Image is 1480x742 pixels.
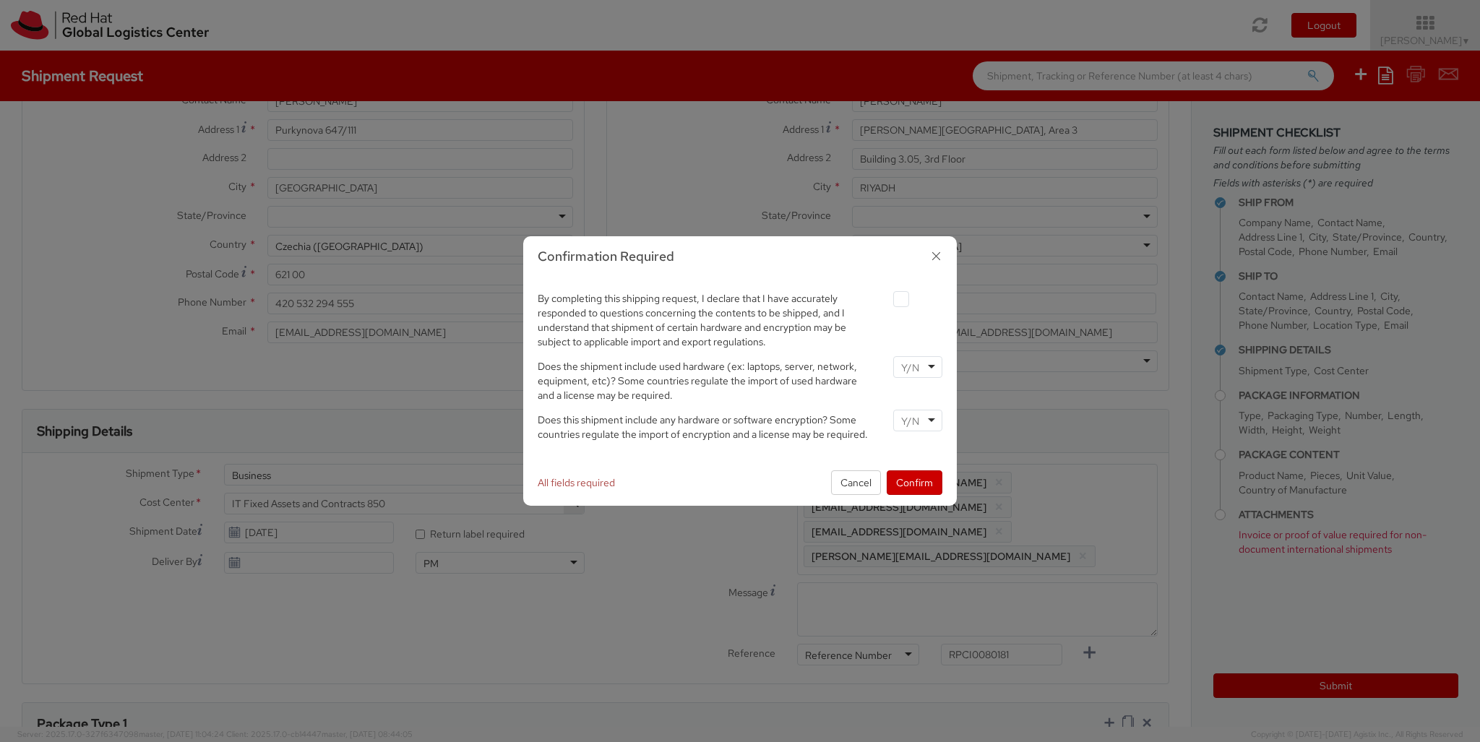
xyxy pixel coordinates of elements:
[538,360,857,402] span: Does the shipment include used hardware (ex: laptops, server, network, equipment, etc)? Some coun...
[887,470,942,495] button: Confirm
[538,476,615,489] span: All fields required
[538,292,846,348] span: By completing this shipping request, I declare that I have accurately responded to questions conc...
[901,361,922,375] input: Y/N
[901,414,922,428] input: Y/N
[538,413,868,441] span: Does this shipment include any hardware or software encryption? Some countries regulate the impor...
[538,247,942,266] h3: Confirmation Required
[831,470,881,495] button: Cancel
